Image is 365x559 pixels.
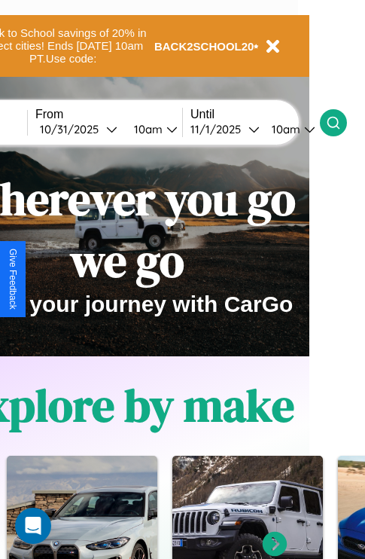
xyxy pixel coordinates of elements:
div: 11 / 1 / 2025 [190,122,248,136]
div: 10am [126,122,166,136]
label: Until [190,108,320,121]
b: BACK2SCHOOL20 [154,40,254,53]
label: From [35,108,182,121]
button: 10am [260,121,320,137]
div: Open Intercom Messenger [15,508,51,544]
div: Give Feedback [8,249,18,310]
div: 10 / 31 / 2025 [40,122,106,136]
div: 10am [264,122,304,136]
button: 10am [122,121,182,137]
button: 10/31/2025 [35,121,122,137]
